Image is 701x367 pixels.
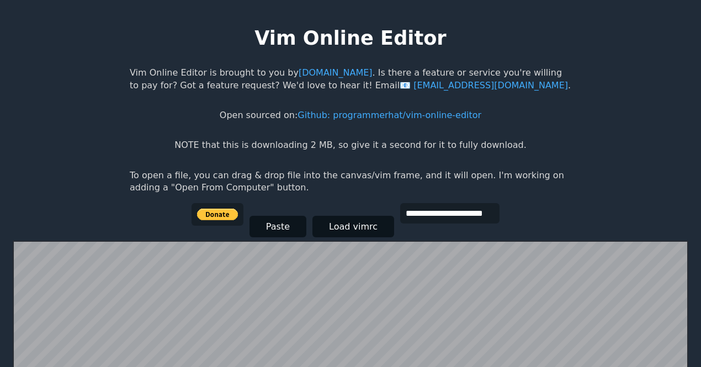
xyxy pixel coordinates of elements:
p: To open a file, you can drag & drop file into the canvas/vim frame, and it will open. I'm working... [130,169,571,194]
p: NOTE that this is downloading 2 MB, so give it a second for it to fully download. [174,139,526,151]
button: Load vimrc [312,216,394,237]
p: Vim Online Editor is brought to you by . Is there a feature or service you're willing to pay for?... [130,67,571,92]
button: Paste [249,216,306,237]
a: [EMAIL_ADDRESS][DOMAIN_NAME] [400,80,568,91]
a: [DOMAIN_NAME] [299,67,373,78]
a: Github: programmerhat/vim-online-editor [298,110,481,120]
p: Open sourced on: [220,109,481,121]
h1: Vim Online Editor [254,24,446,51]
